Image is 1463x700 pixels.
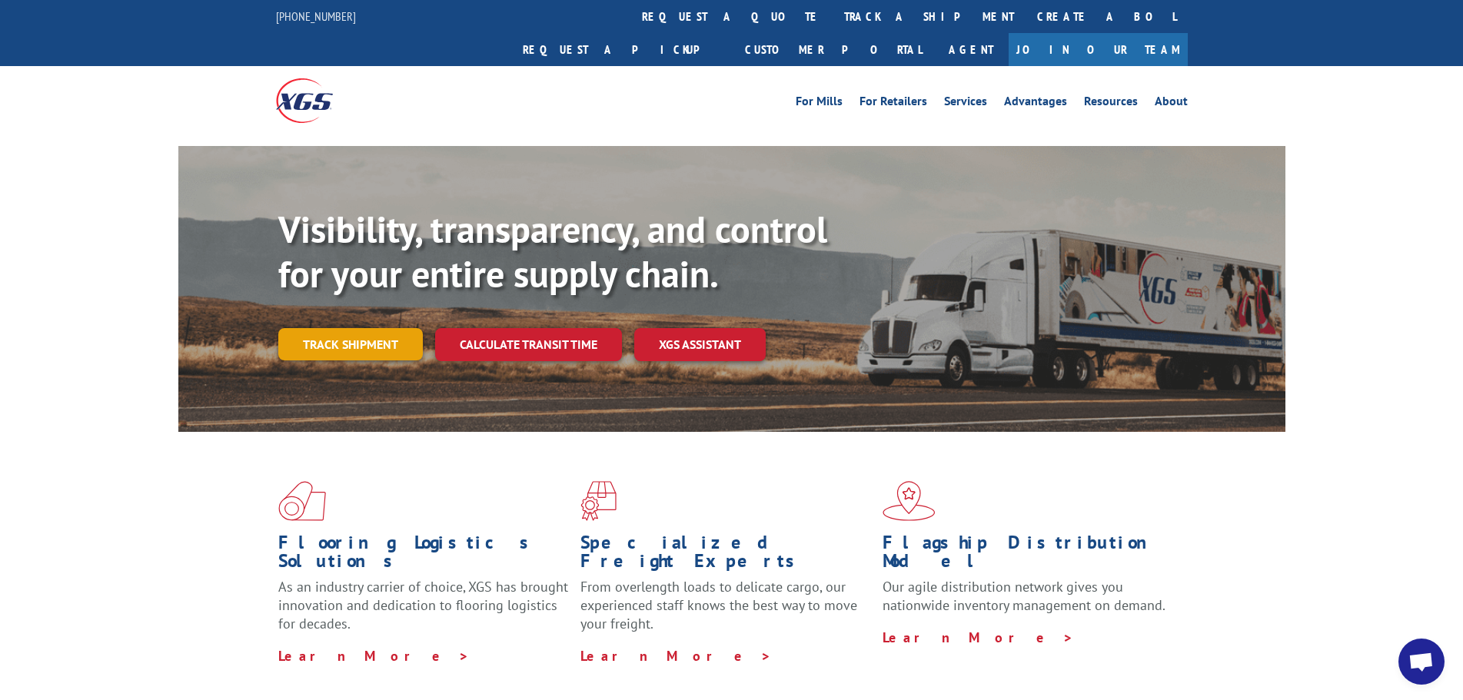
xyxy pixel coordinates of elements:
[278,647,470,665] a: Learn More >
[511,33,733,66] a: Request a pickup
[278,533,569,578] h1: Flooring Logistics Solutions
[580,481,617,521] img: xgs-icon-focused-on-flooring-red
[1004,95,1067,112] a: Advantages
[1398,639,1445,685] div: Open chat
[933,33,1009,66] a: Agent
[883,481,936,521] img: xgs-icon-flagship-distribution-model-red
[580,533,871,578] h1: Specialized Freight Experts
[1084,95,1138,112] a: Resources
[883,533,1173,578] h1: Flagship Distribution Model
[278,578,568,632] span: As an industry carrier of choice, XGS has brought innovation and dedication to flooring logistics...
[278,205,827,297] b: Visibility, transparency, and control for your entire supply chain.
[435,328,622,361] a: Calculate transit time
[1155,95,1188,112] a: About
[796,95,843,112] a: For Mills
[860,95,927,112] a: For Retailers
[580,578,871,646] p: From overlength loads to delicate cargo, our experienced staff knows the best way to move your fr...
[634,328,766,361] a: XGS ASSISTANT
[733,33,933,66] a: Customer Portal
[276,8,356,24] a: [PHONE_NUMBER]
[278,481,326,521] img: xgs-icon-total-supply-chain-intelligence-red
[883,629,1074,646] a: Learn More >
[580,647,772,665] a: Learn More >
[278,328,423,360] a: Track shipment
[1009,33,1188,66] a: Join Our Team
[883,578,1165,614] span: Our agile distribution network gives you nationwide inventory management on demand.
[944,95,987,112] a: Services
